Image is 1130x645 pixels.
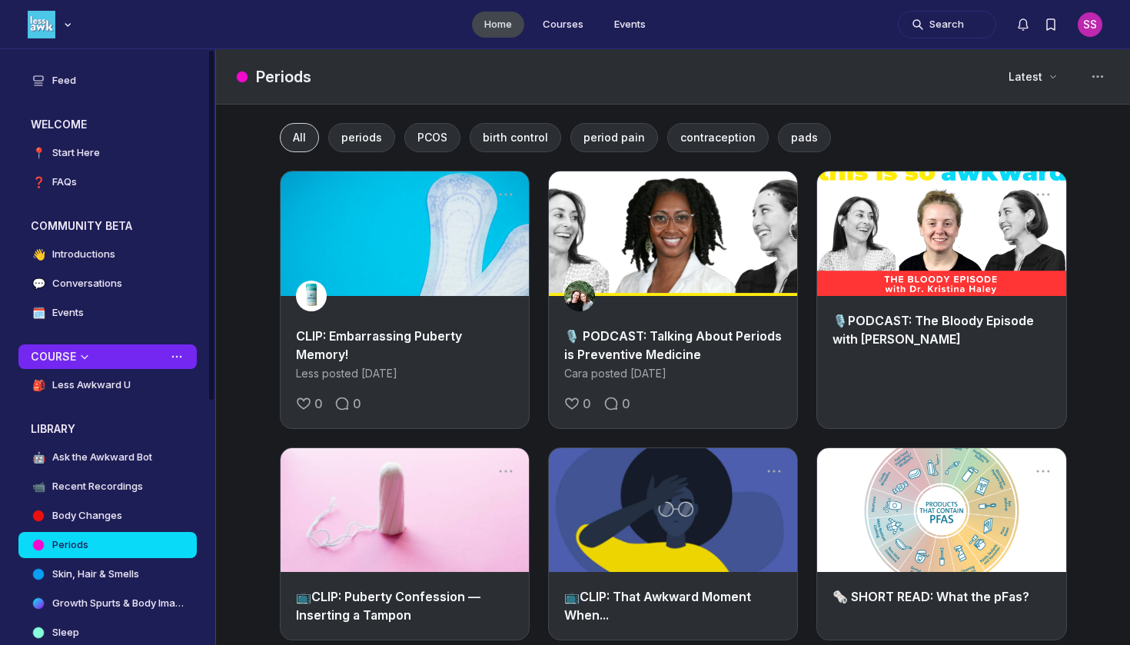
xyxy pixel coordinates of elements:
button: Space settings [1084,63,1112,91]
a: 🤖Ask the Awkward Bot [18,444,197,470]
button: View space group options [169,349,184,364]
h4: Feed [52,73,76,88]
span: 🎒 [31,377,46,393]
button: periods [328,123,395,152]
a: 📍Start Here [18,140,197,166]
h4: Start Here [52,145,100,161]
button: Post actions [1032,460,1054,482]
button: COMMUNITY BETACollapse space [18,214,197,238]
a: Cara posted[DATE] [564,365,666,381]
a: Comment on this post [331,391,364,416]
h4: Conversations [52,276,122,291]
button: Post actions [1032,184,1054,205]
h3: WELCOME [31,117,87,132]
span: 0 [314,394,323,413]
div: SS [1078,12,1102,37]
a: View user profile [564,288,595,304]
a: 📺CLIP: That Awkward Moment When... [564,589,751,623]
button: Post actions [763,184,785,205]
button: Bookmarks [1037,11,1065,38]
a: ❓FAQs [18,169,197,195]
button: contraception [667,123,769,152]
a: CLIP: Embarrassing Puberty Memory! [296,328,462,362]
a: Events [602,12,658,38]
svg: Space settings [1088,68,1107,86]
h4: Recent Recordings [52,479,143,494]
span: pads [791,131,818,144]
h3: LIBRARY [31,421,75,437]
span: 0 [353,394,361,413]
a: Home [472,12,524,38]
h4: Body Changes [52,508,122,524]
h4: Ask the Awkward Bot [52,450,152,465]
h4: Sleep [52,625,79,640]
span: 🗓️ [31,305,46,321]
span: contraception [680,131,756,144]
button: Post actions [495,460,517,482]
span: Latest [1009,69,1042,85]
button: Notifications [1009,11,1037,38]
div: Collapse space [77,349,92,364]
a: 🎙️PODCAST: The Bloody Episode with [PERSON_NAME] [833,313,1034,347]
a: 📹Recent Recordings [18,474,197,500]
button: pads [778,123,831,152]
button: Latest [999,63,1065,91]
span: 📹 [31,479,46,494]
h3: COMMUNITY BETA [31,218,132,234]
span: PCOS [417,131,447,144]
span: 📍 [31,145,46,161]
a: 🎒Less Awkward U [18,372,197,398]
a: Feed [18,68,197,94]
a: Comment on this post [600,391,633,416]
h4: Less Awkward U [52,377,131,393]
button: PCOS [404,123,460,152]
h4: Periods [52,537,88,553]
button: birth control [470,123,561,152]
a: 🎙️ PODCAST: Talking About Periods is Preventive Medicine [564,328,782,362]
button: Like the 🎙️ PODCAST: Talking About Periods is Preventive Medicine post [561,391,594,416]
a: View user profile [296,288,327,304]
span: 0 [583,394,591,413]
button: Like the CLIP: Embarrassing Puberty Memory! post [293,391,326,416]
button: Less Awkward Hub logo [28,9,75,40]
img: Less Awkward Hub logo [28,11,55,38]
a: Less posted[DATE] [296,365,397,381]
span: 🤖 [31,450,46,465]
button: Search [898,11,996,38]
a: 👋Introductions [18,241,197,268]
span: birth control [483,131,548,144]
span: Less posted [296,366,358,381]
span: [DATE] [361,366,397,381]
h3: COURSE [31,349,76,364]
span: periods [341,131,382,144]
h1: Periods [256,66,311,88]
a: 💬Conversations [18,271,197,297]
span: [DATE] [630,366,666,381]
a: 📺CLIP: Puberty Confession — Inserting a Tampon [296,589,480,623]
h4: Events [52,305,84,321]
button: LIBRARYCollapse space [18,417,197,441]
a: 🗓️Events [18,300,197,326]
a: 🗞️ SHORT READ: What the pFas? [833,589,1029,604]
a: Body Changes [18,503,197,529]
h4: Introductions [52,247,115,262]
button: Post actions [763,460,785,482]
button: COURSECollapse space [18,344,197,369]
h4: Skin, Hair & Smells [52,567,139,582]
span: 👋 [31,247,46,262]
a: Growth Spurts & Body Image [18,590,197,617]
span: 💬 [31,276,46,291]
span: ❓ [31,175,46,190]
button: period pain [570,123,658,152]
button: Post actions [495,184,517,205]
h4: Growth Spurts & Body Image [52,596,184,611]
a: Periods [18,532,197,558]
a: Courses [530,12,596,38]
button: User menu options [1078,12,1102,37]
